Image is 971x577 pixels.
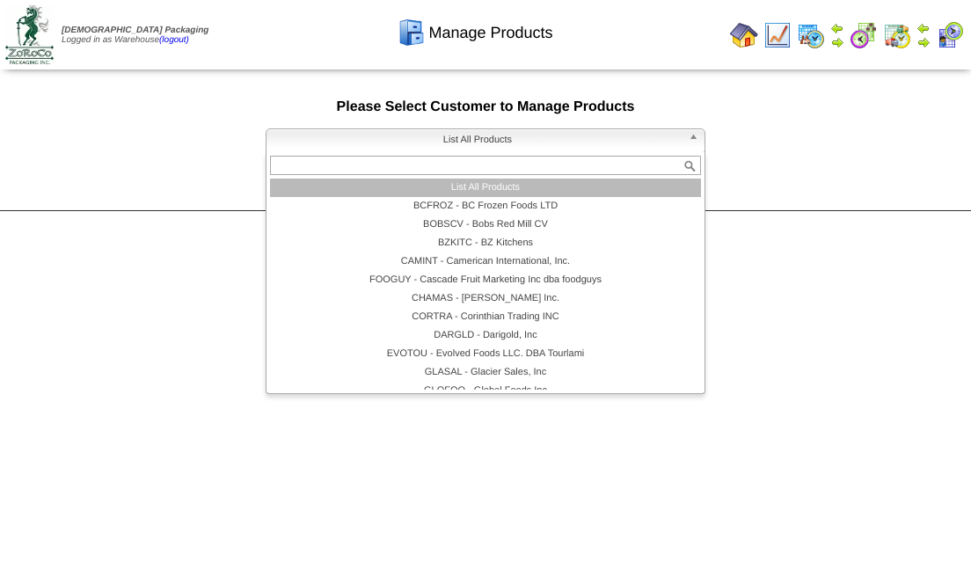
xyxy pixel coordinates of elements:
li: GLOFOO - Global Foods Inc [270,382,701,400]
li: CAMINT - Camerican International, Inc. [270,252,701,271]
li: BCFROZ - BC Frozen Foods LTD [270,197,701,215]
span: Please Select Customer to Manage Products [337,99,635,114]
li: FOOGUY - Cascade Fruit Marketing Inc dba foodguys [270,271,701,289]
li: CORTRA - Corinthian Trading INC [270,308,701,326]
li: BOBSCV - Bobs Red Mill CV [270,215,701,234]
img: arrowright.gif [830,35,844,49]
img: cabinet.gif [398,18,426,47]
li: List All Products [270,179,701,197]
a: (logout) [159,35,189,45]
img: arrowleft.gif [830,21,844,35]
img: arrowright.gif [916,35,931,49]
img: calendarprod.gif [797,21,825,49]
img: line_graph.gif [763,21,792,49]
span: List All Products [274,129,682,150]
li: BZKITC - BZ Kitchens [270,234,701,252]
li: GLASAL - Glacier Sales, Inc [270,363,701,382]
li: DARGLD - Darigold, Inc [270,326,701,345]
span: Logged in as Warehouse [62,26,208,45]
img: zoroco-logo-small.webp [5,5,54,64]
span: Manage Products [428,24,552,42]
span: [DEMOGRAPHIC_DATA] Packaging [62,26,208,35]
img: calendarcustomer.gif [936,21,964,49]
li: CHAMAS - [PERSON_NAME] Inc. [270,289,701,308]
img: arrowleft.gif [916,21,931,35]
li: EVOTOU - Evolved Foods LLC. DBA Tourlami [270,345,701,363]
img: calendarinout.gif [883,21,911,49]
img: calendarblend.gif [850,21,878,49]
